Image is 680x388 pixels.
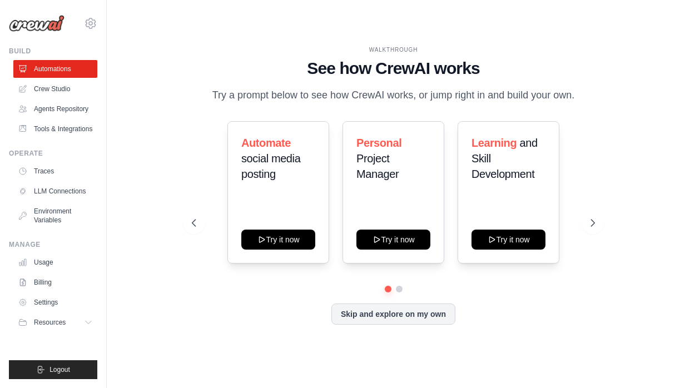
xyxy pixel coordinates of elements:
[13,100,97,118] a: Agents Repository
[9,15,64,32] img: Logo
[34,318,66,327] span: Resources
[13,120,97,138] a: Tools & Integrations
[241,152,300,180] span: social media posting
[241,137,291,149] span: Automate
[192,58,595,78] h1: See how CrewAI works
[13,273,97,291] a: Billing
[356,137,401,149] span: Personal
[13,80,97,98] a: Crew Studio
[331,304,455,325] button: Skip and explore on my own
[9,47,97,56] div: Build
[356,230,430,250] button: Try it now
[13,202,97,229] a: Environment Variables
[356,152,399,180] span: Project Manager
[471,230,545,250] button: Try it now
[192,46,595,54] div: WALKTHROUGH
[13,253,97,271] a: Usage
[13,294,97,311] a: Settings
[471,137,517,149] span: Learning
[13,60,97,78] a: Automations
[13,314,97,331] button: Resources
[9,149,97,158] div: Operate
[9,360,97,379] button: Logout
[241,230,315,250] button: Try it now
[13,162,97,180] a: Traces
[49,365,70,374] span: Logout
[9,240,97,249] div: Manage
[13,182,97,200] a: LLM Connections
[471,137,538,180] span: and Skill Development
[207,87,580,103] p: Try a prompt below to see how CrewAI works, or jump right in and build your own.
